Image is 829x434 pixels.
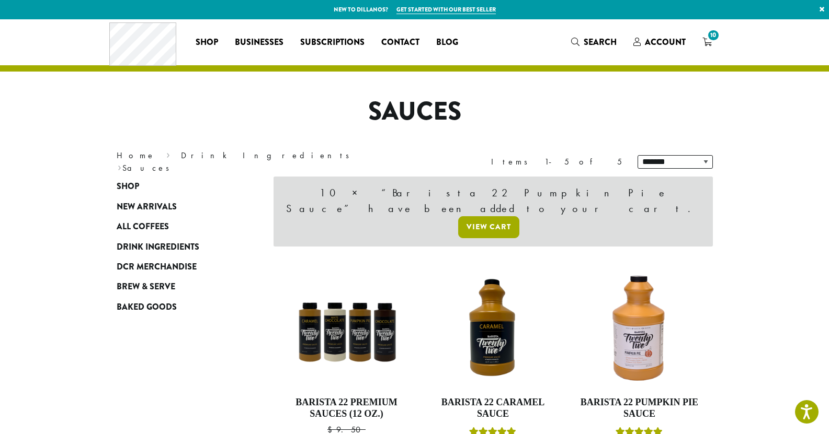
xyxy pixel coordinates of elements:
span: New Arrivals [117,201,177,214]
a: New Arrivals [117,197,242,217]
span: Shop [117,180,139,193]
a: View cart [458,216,519,238]
a: Search [563,33,625,51]
h4: Barista 22 Premium Sauces (12 oz.) [287,397,407,419]
img: DP3239.64-oz.01.default.png [579,268,699,389]
span: Baked Goods [117,301,177,314]
img: B22SauceSqueeze_All-300x300.png [286,268,406,389]
div: Items 1-5 of 5 [491,156,622,168]
a: Home [117,150,155,161]
span: Blog [436,36,458,49]
a: Get started with our best seller [396,5,496,14]
a: Drink Ingredients [181,150,356,161]
a: Drink Ingredients [117,237,242,256]
span: › [118,158,121,174]
a: Shop [117,177,242,196]
a: Brew & Serve [117,277,242,297]
span: Brew & Serve [117,280,175,294]
span: DCR Merchandise [117,261,197,274]
span: Account [645,36,686,48]
span: Subscriptions [300,36,365,49]
span: Contact [381,36,419,49]
span: 10 [706,28,720,42]
a: All Coffees [117,217,242,237]
img: B22-Caramel-Sauce_Stock-e1709240861679.png [433,268,553,389]
a: Baked Goods [117,297,242,317]
a: Shop [187,34,226,51]
span: › [166,146,170,162]
h4: Barista 22 Pumpkin Pie Sauce [579,397,699,419]
div: 10 × “Barista 22 Pumpkin Pie Sauce” have been added to your cart. [274,177,713,247]
h1: Sauces [109,97,721,127]
nav: Breadcrumb [117,149,399,174]
span: All Coffees [117,220,169,233]
span: Search [584,36,617,48]
span: Businesses [235,36,283,49]
span: Drink Ingredients [117,241,199,254]
span: Shop [196,36,218,49]
a: DCR Merchandise [117,257,242,277]
h4: Barista 22 Caramel Sauce [433,397,553,419]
